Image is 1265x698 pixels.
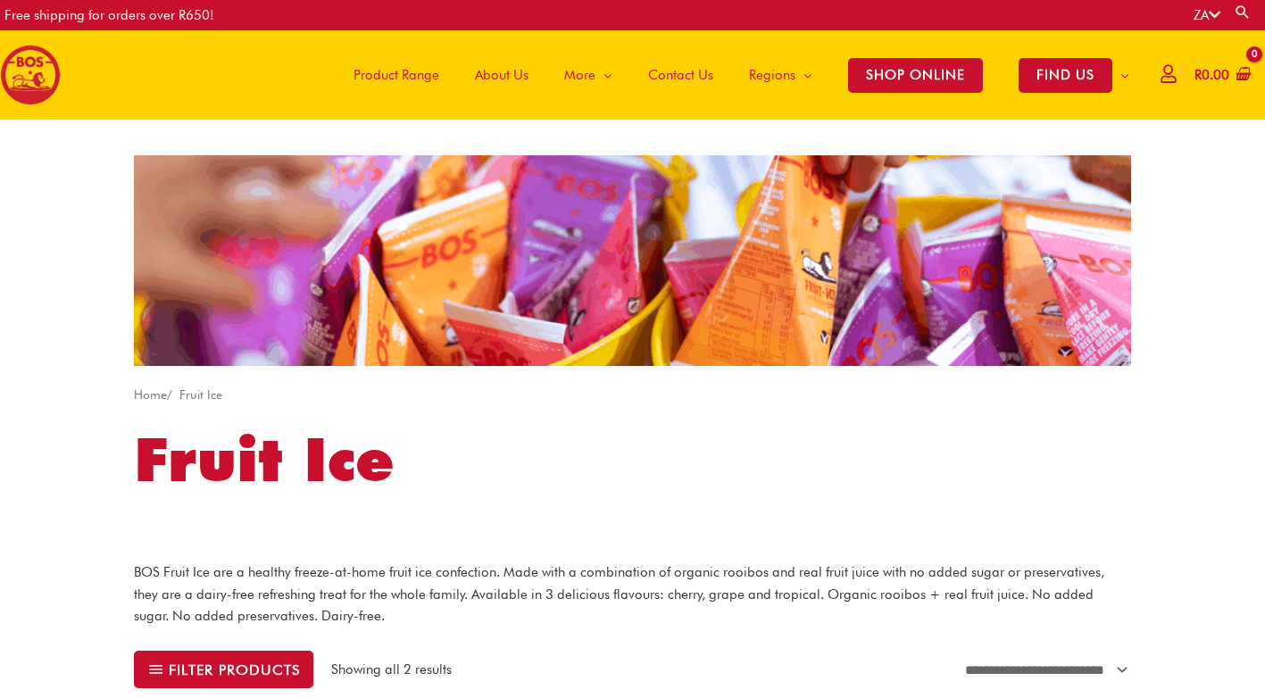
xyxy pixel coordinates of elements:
[475,48,528,102] span: About Us
[457,30,546,120] a: About Us
[1194,67,1202,83] span: R
[134,418,1131,502] h1: Fruit Ice
[1194,67,1229,83] bdi: 0.00
[354,48,439,102] span: Product Range
[134,387,167,402] a: Home
[1234,4,1252,21] a: Search button
[830,30,1001,120] a: SHOP ONLINE
[630,30,731,120] a: Contact Us
[134,651,313,688] button: Filter products
[848,58,983,93] span: SHOP ONLINE
[322,30,1147,120] nav: Site Navigation
[336,30,457,120] a: Product Range
[134,155,1131,366] img: sa website cateogry banner icy
[546,30,630,120] a: More
[134,384,1131,406] nav: Breadcrumb
[648,48,713,102] span: Contact Us
[1191,55,1252,96] a: View Shopping Cart, empty
[1194,7,1220,23] a: ZA
[749,48,795,102] span: Regions
[169,663,300,677] span: Filter products
[564,48,595,102] span: More
[954,656,1131,683] select: Shop order
[134,561,1131,627] p: BOS Fruit Ice are a healthy freeze-at-home fruit ice confection. Made with a combination of organ...
[1019,58,1112,93] span: FIND US
[331,660,452,680] p: Showing all 2 results
[731,30,830,120] a: Regions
